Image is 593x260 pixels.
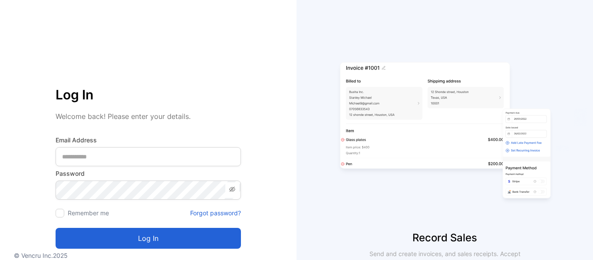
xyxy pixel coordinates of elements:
label: Remember me [68,209,109,217]
p: Welcome back! Please enter your details. [56,111,241,122]
button: Log in [56,228,241,249]
p: Record Sales [296,230,593,246]
img: slider image [336,35,553,230]
a: Forgot password? [190,208,241,217]
img: vencru logo [56,35,99,82]
label: Password [56,169,241,178]
p: Log In [56,84,241,105]
label: Email Address [56,135,241,145]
